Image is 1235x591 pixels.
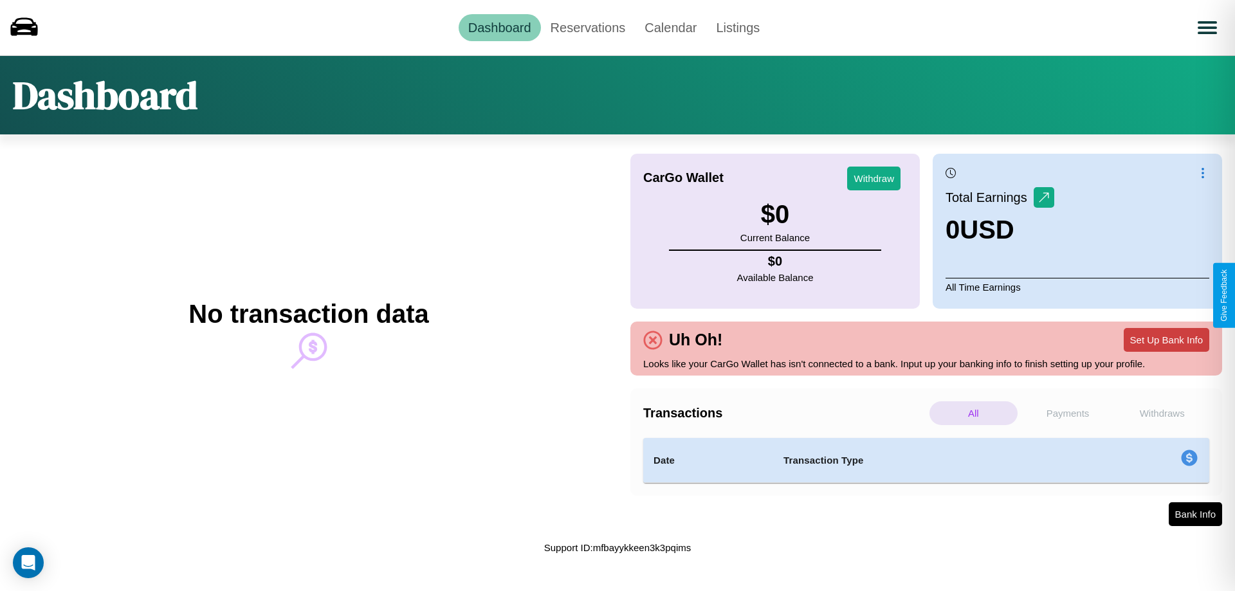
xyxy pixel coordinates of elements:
[737,254,814,269] h4: $ 0
[188,300,428,329] h2: No transaction data
[643,170,724,185] h4: CarGo Wallet
[654,453,763,468] h4: Date
[1169,502,1222,526] button: Bank Info
[946,215,1054,244] h3: 0 USD
[1189,10,1225,46] button: Open menu
[13,547,44,578] div: Open Intercom Messenger
[929,401,1018,425] p: All
[643,438,1209,483] table: simple table
[1024,401,1112,425] p: Payments
[544,539,691,556] p: Support ID: mfbayykkeen3k3pqims
[740,229,810,246] p: Current Balance
[783,453,1075,468] h4: Transaction Type
[459,14,541,41] a: Dashboard
[740,200,810,229] h3: $ 0
[643,355,1209,372] p: Looks like your CarGo Wallet has isn't connected to a bank. Input up your banking info to finish ...
[1220,269,1229,322] div: Give Feedback
[737,269,814,286] p: Available Balance
[706,14,769,41] a: Listings
[946,186,1034,209] p: Total Earnings
[541,14,636,41] a: Reservations
[1118,401,1206,425] p: Withdraws
[663,331,729,349] h4: Uh Oh!
[643,406,926,421] h4: Transactions
[1124,328,1209,352] button: Set Up Bank Info
[635,14,706,41] a: Calendar
[946,278,1209,296] p: All Time Earnings
[847,167,901,190] button: Withdraw
[13,69,197,122] h1: Dashboard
